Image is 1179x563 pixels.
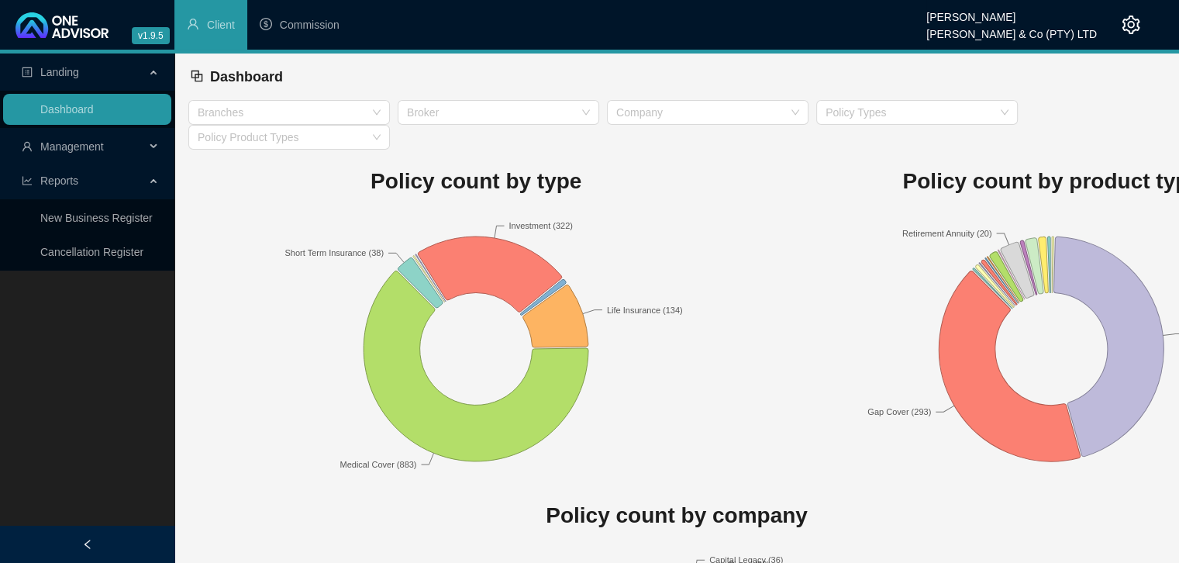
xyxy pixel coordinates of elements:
[926,21,1097,38] div: [PERSON_NAME] & Co (PTY) LTD
[22,67,33,78] span: profile
[40,174,78,187] span: Reports
[22,141,33,152] span: user
[207,19,235,31] span: Client
[607,305,683,314] text: Life Insurance (134)
[40,212,153,224] a: New Business Register
[509,221,574,230] text: Investment (322)
[190,69,204,83] span: block
[40,66,79,78] span: Landing
[926,4,1097,21] div: [PERSON_NAME]
[210,69,283,85] span: Dashboard
[902,228,992,237] text: Retirement Annuity (20)
[132,27,170,44] span: v1.9.5
[16,12,109,38] img: 2df55531c6924b55f21c4cf5d4484680-logo-light.svg
[868,407,932,416] text: Gap Cover (293)
[22,175,33,186] span: line-chart
[285,248,384,257] text: Short Term Insurance (38)
[40,246,143,258] a: Cancellation Register
[188,499,1165,533] h1: Policy count by company
[40,103,94,116] a: Dashboard
[82,539,93,550] span: left
[280,19,340,31] span: Commission
[40,140,104,153] span: Management
[188,164,764,199] h1: Policy count by type
[1122,16,1140,34] span: setting
[340,460,417,469] text: Medical Cover (883)
[260,18,272,30] span: dollar
[187,18,199,30] span: user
